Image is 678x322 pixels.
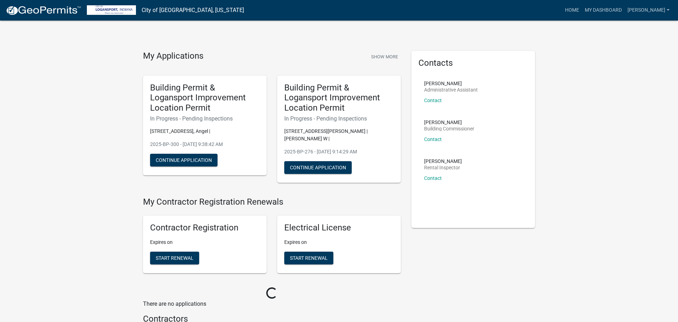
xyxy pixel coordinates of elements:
[284,161,352,174] button: Continue Application
[424,136,442,142] a: Contact
[284,83,394,113] h5: Building Permit & Logansport Improvement Location Permit
[625,4,672,17] a: [PERSON_NAME]
[582,4,625,17] a: My Dashboard
[150,239,260,246] p: Expires on
[424,98,442,103] a: Contact
[150,83,260,113] h5: Building Permit & Logansport Improvement Location Permit
[87,5,136,15] img: City of Logansport, Indiana
[424,126,474,131] p: Building Commissioner
[418,58,528,68] h5: Contacts
[284,223,394,233] h5: Electrical License
[284,252,333,264] button: Start Renewal
[368,51,401,63] button: Show More
[284,115,394,122] h6: In Progress - Pending Inspections
[143,300,401,308] p: There are no applications
[424,120,474,125] p: [PERSON_NAME]
[156,255,194,260] span: Start Renewal
[150,115,260,122] h6: In Progress - Pending Inspections
[290,255,328,260] span: Start Renewal
[424,81,478,86] p: [PERSON_NAME]
[424,165,462,170] p: Rental Inspector
[150,252,199,264] button: Start Renewal
[150,154,218,166] button: Continue Application
[150,223,260,233] h5: Contractor Registration
[143,197,401,207] h4: My Contractor Registration Renewals
[284,128,394,142] p: [STREET_ADDRESS][PERSON_NAME] | [PERSON_NAME] W |
[143,51,203,62] h4: My Applications
[150,128,260,135] p: [STREET_ADDRESS], Angel |
[150,141,260,148] p: 2025-BP-300 - [DATE] 9:38:42 AM
[143,197,401,279] wm-registration-list-section: My Contractor Registration Renewals
[424,87,478,92] p: Administrative Assistant
[284,148,394,156] p: 2025-BP-276 - [DATE] 9:14:29 AM
[424,159,462,164] p: [PERSON_NAME]
[142,4,244,16] a: City of [GEOGRAPHIC_DATA], [US_STATE]
[284,239,394,246] p: Expires on
[562,4,582,17] a: Home
[424,175,442,181] a: Contact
